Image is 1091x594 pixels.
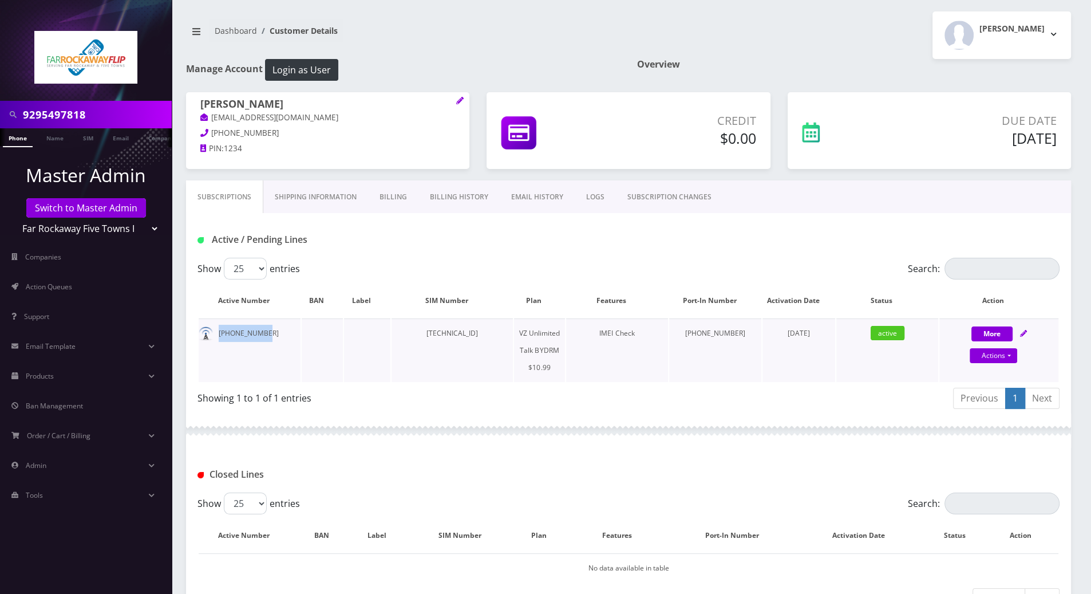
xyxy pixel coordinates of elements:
[871,326,904,340] span: active
[26,490,43,500] span: Tools
[186,180,263,214] a: Subscriptions
[953,388,1006,409] a: Previous
[979,24,1045,34] h2: [PERSON_NAME]
[26,371,54,381] span: Products
[224,258,267,280] select: Showentries
[637,59,1071,70] h1: Overview
[26,341,76,351] span: Email Template
[788,328,810,338] span: [DATE]
[26,461,46,470] span: Admin
[199,553,1058,583] td: No data available in table
[908,258,1060,280] label: Search:
[836,284,938,317] th: Status: activate to sort column ascending
[392,284,513,317] th: SIM Number: activate to sort column ascending
[197,258,300,280] label: Show entries
[200,98,455,112] h1: [PERSON_NAME]
[27,431,90,440] span: Order / Cart / Billing
[675,519,801,552] th: Port-In Number: activate to sort column ascending
[892,129,1057,147] h5: [DATE]
[575,180,616,214] a: LOGS
[994,519,1058,552] th: Action : activate to sort column ascending
[199,318,301,382] td: [PHONE_NUMBER]
[302,284,343,317] th: BAN: activate to sort column ascending
[197,493,300,514] label: Show entries
[143,128,181,146] a: Company
[23,104,169,125] input: Search in Company
[614,112,756,129] p: Credit
[186,19,620,52] nav: breadcrumb
[500,180,575,214] a: EMAIL HISTORY
[970,348,1017,363] a: Actions
[265,59,338,81] button: Login as User
[302,519,353,552] th: BAN: activate to sort column ascending
[762,284,835,317] th: Activation Date: activate to sort column ascending
[944,493,1060,514] input: Search:
[197,234,473,245] h1: Active / Pending Lines
[224,493,267,514] select: Showentries
[197,387,620,405] div: Showing 1 to 1 of 1 entries
[263,62,338,75] a: Login as User
[614,129,756,147] h5: $0.00
[939,284,1058,317] th: Action: activate to sort column ascending
[26,198,146,218] a: Switch to Master Admin
[224,143,242,154] span: 1234
[354,519,412,552] th: Label: activate to sort column ascending
[257,25,338,37] li: Customer Details
[669,284,761,317] th: Port-In Number: activate to sort column ascending
[418,180,500,214] a: Billing History
[892,112,1057,129] p: Due Date
[519,519,571,552] th: Plan: activate to sort column ascending
[669,318,761,382] td: [PHONE_NUMBER]
[368,180,418,214] a: Billing
[566,325,668,342] div: IMEI Check
[199,284,301,317] th: Active Number: activate to sort column ascending
[572,519,674,552] th: Features: activate to sort column ascending
[211,128,279,138] span: [PHONE_NUMBER]
[932,11,1071,59] button: [PERSON_NAME]
[908,493,1060,514] label: Search:
[34,31,137,84] img: Far Rockaway Five Towns Flip
[197,469,473,480] h1: Closed Lines
[3,128,33,147] a: Phone
[1005,388,1025,409] a: 1
[215,25,257,36] a: Dashboard
[566,284,668,317] th: Features: activate to sort column ascending
[392,318,513,382] td: [TECHNICAL_ID]
[802,519,927,552] th: Activation Date: activate to sort column ascending
[616,180,723,214] a: SUBSCRIPTION CHANGES
[199,519,301,552] th: Active Number: activate to sort column descending
[197,472,204,478] img: Closed Lines
[944,258,1060,280] input: Search:
[197,237,204,243] img: Active / Pending Lines
[24,312,49,321] span: Support
[514,318,565,382] td: VZ Unlimited Talk BYDRM $10.99
[344,284,390,317] th: Label: activate to sort column ascending
[413,519,518,552] th: SIM Number: activate to sort column ascending
[186,59,620,81] h1: Manage Account
[928,519,993,552] th: Status: activate to sort column ascending
[26,282,72,292] span: Action Queues
[514,284,565,317] th: Plan: activate to sort column ascending
[263,180,368,214] a: Shipping Information
[200,112,338,124] a: [EMAIL_ADDRESS][DOMAIN_NAME]
[1025,388,1060,409] a: Next
[107,128,135,146] a: Email
[25,252,61,262] span: Companies
[26,401,83,411] span: Ban Management
[199,326,213,341] img: default.png
[971,326,1013,341] button: More
[77,128,99,146] a: SIM
[41,128,69,146] a: Name
[200,143,224,155] a: PIN:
